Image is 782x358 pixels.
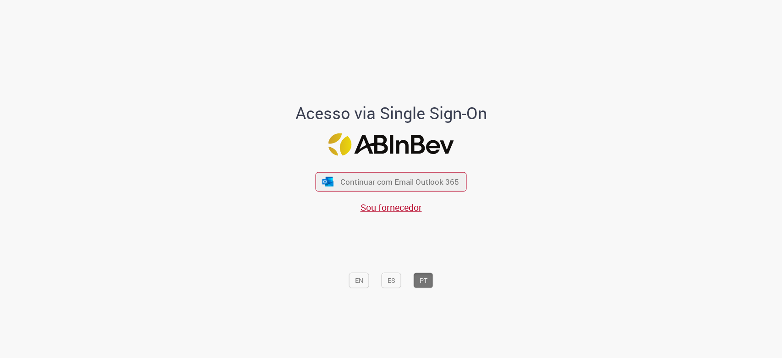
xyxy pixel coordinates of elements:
a: Sou fornecedor [361,201,422,213]
span: Continuar com Email Outlook 365 [340,176,459,187]
h1: Acesso via Single Sign-On [264,104,518,122]
button: EN [349,272,369,288]
img: Logo ABInBev [328,133,454,155]
button: PT [414,272,433,288]
button: ícone Azure/Microsoft 360 Continuar com Email Outlook 365 [316,172,467,191]
img: ícone Azure/Microsoft 360 [321,176,334,186]
button: ES [382,272,401,288]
